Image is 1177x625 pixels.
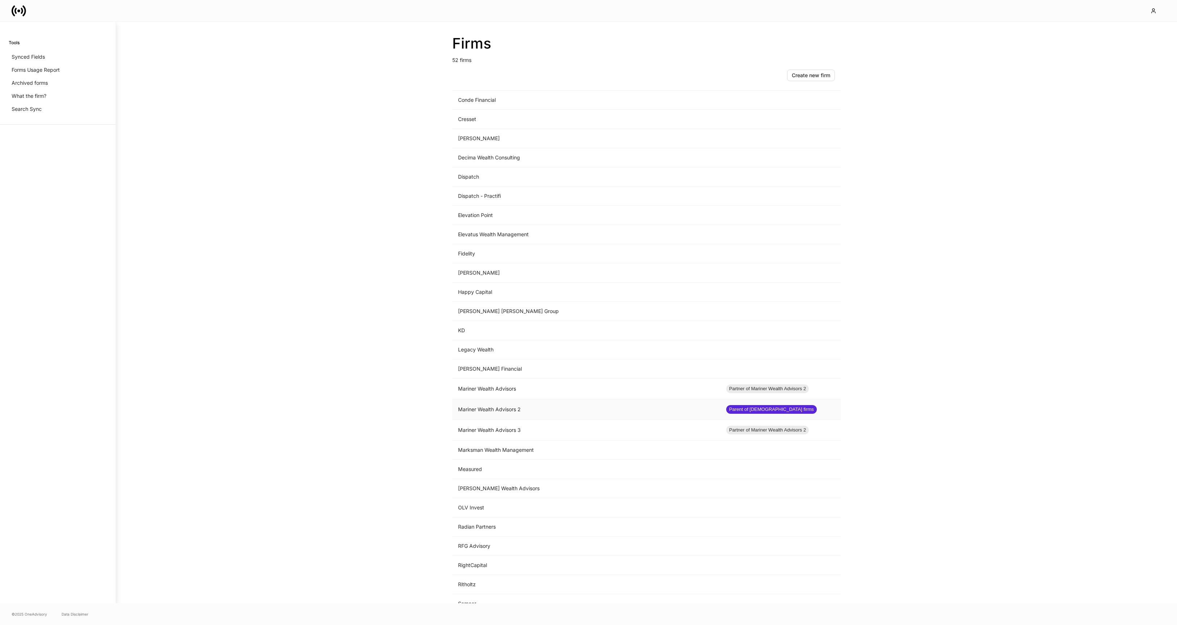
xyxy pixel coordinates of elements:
td: Mariner Wealth Advisors 3 [452,420,720,441]
td: Dispatch [452,167,720,187]
span: Partner of Mariner Wealth Advisors 2 [726,385,809,392]
td: [PERSON_NAME] [PERSON_NAME] Group [452,302,720,321]
a: Synced Fields [9,50,107,63]
td: Dispatch - Practifi [452,187,720,206]
a: Forms Usage Report [9,63,107,76]
td: Ritholtz [452,575,720,594]
a: Search Sync [9,103,107,116]
td: Mariner Wealth Advisors [452,379,720,399]
p: 52 firms [452,52,841,64]
td: Marksman Wealth Management [452,441,720,460]
td: RightCapital [452,556,720,575]
p: Forms Usage Report [12,66,60,74]
td: RFG Advisory [452,537,720,556]
p: What the firm? [12,92,46,100]
h6: Tools [9,39,20,46]
td: Decima Wealth Consulting [452,148,720,167]
a: What the firm? [9,89,107,103]
td: [PERSON_NAME] Financial [452,359,720,379]
td: Happy Capital [452,283,720,302]
td: Sameer [452,594,720,613]
button: Create new firm [787,70,835,81]
td: Legacy Wealth [452,340,720,359]
span: Parent of [DEMOGRAPHIC_DATA] firms [726,406,817,413]
td: Elevatus Wealth Management [452,225,720,244]
td: [PERSON_NAME] [452,263,720,283]
a: Data Disclaimer [62,611,88,617]
div: Create new firm [792,73,830,78]
h2: Firms [452,35,841,52]
td: Elevation Point [452,206,720,225]
td: Measured [452,460,720,479]
td: Mariner Wealth Advisors 2 [452,399,720,420]
span: © 2025 OneAdvisory [12,611,47,617]
td: [PERSON_NAME] [452,129,720,148]
td: Fidelity [452,244,720,263]
td: Radian Partners [452,517,720,537]
td: OLV Invest [452,498,720,517]
p: Synced Fields [12,53,45,61]
td: [PERSON_NAME] Wealth Advisors [452,479,720,498]
td: Cresset [452,110,720,129]
p: Search Sync [12,105,42,113]
td: KD [452,321,720,340]
span: Partner of Mariner Wealth Advisors 2 [726,426,809,434]
td: Conde Financial [452,91,720,110]
a: Archived forms [9,76,107,89]
p: Archived forms [12,79,48,87]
